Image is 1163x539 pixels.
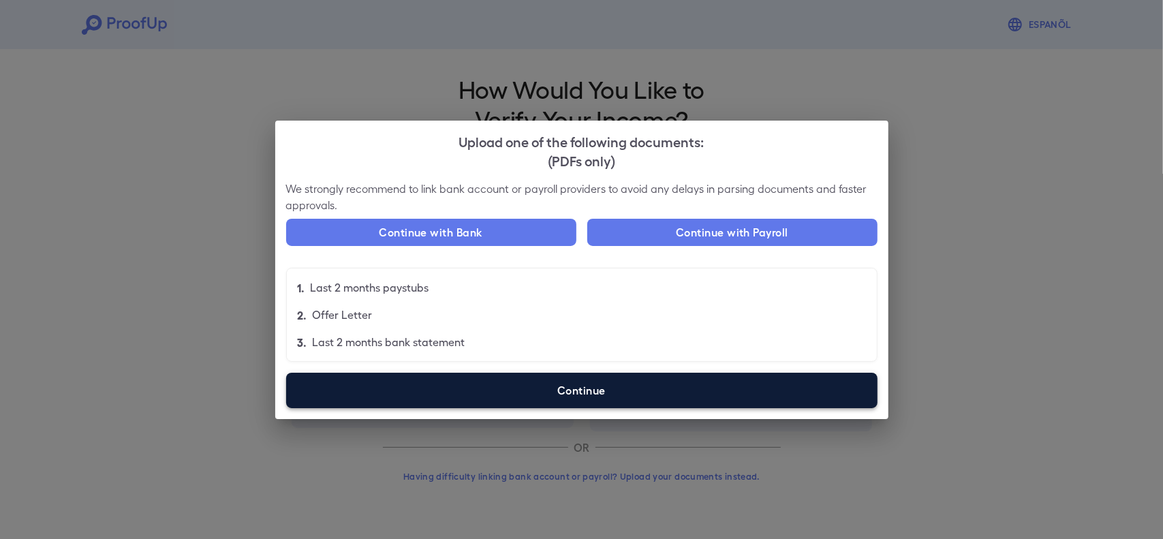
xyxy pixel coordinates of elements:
div: (PDFs only) [286,151,878,170]
p: 3. [298,334,307,350]
p: 1. [298,279,305,296]
p: We strongly recommend to link bank account or payroll providers to avoid any delays in parsing do... [286,181,878,213]
p: Offer Letter [313,307,373,323]
p: 2. [298,307,307,323]
button: Continue with Payroll [587,219,878,246]
p: Last 2 months paystubs [311,279,429,296]
p: Last 2 months bank statement [313,334,465,350]
label: Continue [286,373,878,408]
button: Continue with Bank [286,219,576,246]
h2: Upload one of the following documents: [275,121,888,181]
